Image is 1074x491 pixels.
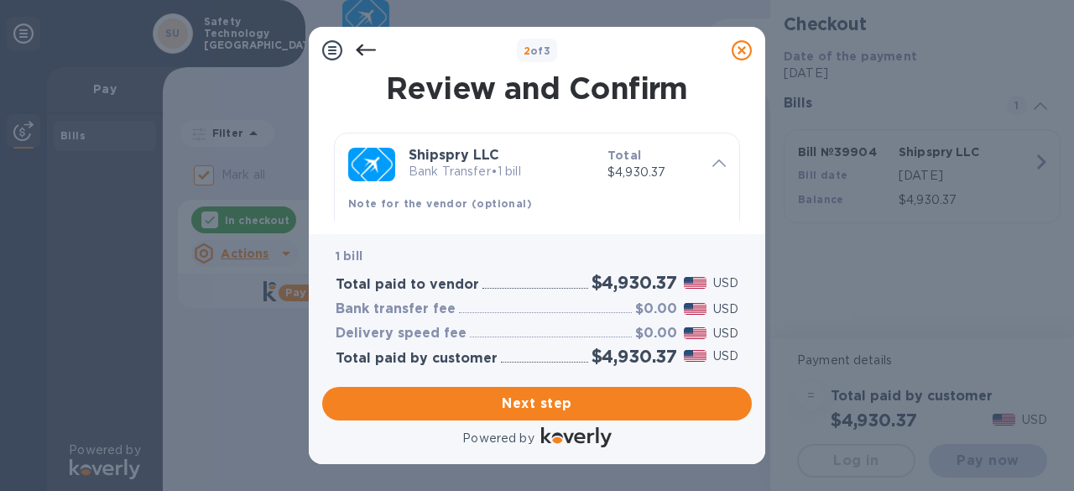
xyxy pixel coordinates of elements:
p: Powered by [462,430,534,447]
b: Shipspry LLC [409,147,499,163]
img: USD [684,327,706,339]
h3: $0.00 [635,326,677,342]
span: Next step [336,394,738,414]
p: USD [713,325,738,342]
p: USD [713,347,738,365]
h3: Total paid by customer [336,351,498,367]
h3: Total paid to vendor [336,277,479,293]
span: 2 [524,44,530,57]
img: Logo [541,427,612,447]
b: 1 bill [336,249,362,263]
h3: Bank transfer fee [336,301,456,317]
p: Bank Transfer • 1 bill [409,163,594,180]
h2: $4,930.37 [592,272,677,293]
b: Note for the vendor (optional) [348,197,532,210]
b: Total [607,149,641,162]
button: Next step [322,387,752,420]
p: USD [713,300,738,318]
p: USD [713,274,738,292]
img: USD [684,277,706,289]
b: of 3 [524,44,551,57]
h1: Review and Confirm [331,71,743,106]
h3: $0.00 [635,301,677,317]
p: $4,930.37 [607,164,699,181]
h2: $4,930.37 [592,346,677,367]
h3: Delivery speed fee [336,326,467,342]
img: USD [684,303,706,315]
div: Shipspry LLCBank Transfer•1 billTotal$4,930.37Note for the vendor (optional) [348,147,726,277]
img: USD [684,350,706,362]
